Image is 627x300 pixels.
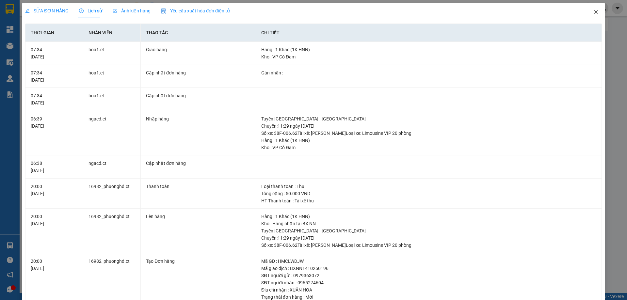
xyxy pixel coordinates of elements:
div: Kho : VP Cổ Đạm [261,53,596,60]
div: Tổng cộng : 50.000 VND [261,190,596,197]
div: HT Thanh toán : Tài xế thu [261,197,596,204]
div: Hàng : 1 Khác (1K HNN) [261,213,596,220]
span: SỬA ĐƠN HÀNG [25,8,69,13]
td: 16982_phuonghd.ct [83,179,141,209]
div: Thanh toán [146,183,250,190]
span: edit [25,8,30,13]
div: 07:34 [DATE] [31,69,77,84]
td: ngacd.ct [83,111,141,156]
div: 20:00 [DATE] [31,258,77,272]
div: Kho : VP Cổ Đạm [261,144,596,151]
button: Close [587,3,605,22]
span: Yêu cầu xuất hóa đơn điện tử [161,8,230,13]
div: Cập nhật đơn hàng [146,160,250,167]
td: ngacd.ct [83,155,141,179]
div: Giao hàng [146,46,250,53]
span: clock-circle [79,8,84,13]
th: Chi tiết [256,24,602,42]
span: close [593,9,599,15]
div: Tuyến : [GEOGRAPHIC_DATA] - [GEOGRAPHIC_DATA] Chuyến: 11:29 ngày [DATE] Số xe: 38F-006.62 Tài xế:... [261,227,596,249]
th: Thời gian [25,24,83,42]
div: 06:38 [DATE] [31,160,77,174]
span: Lịch sử [79,8,102,13]
td: hoa1.ct [83,42,141,65]
div: Tuyến : [GEOGRAPHIC_DATA] - [GEOGRAPHIC_DATA] Chuyến: 11:29 ngày [DATE] Số xe: 38F-006.62 Tài xế:... [261,115,596,137]
div: Cập nhật đơn hàng [146,92,250,99]
div: SĐT người gửi : 0979363072 [261,272,596,279]
div: Hàng : 1 Khác (1K HNN) [261,137,596,144]
div: Mã giao dịch : BXNN1410250196 [261,265,596,272]
div: 20:00 [DATE] [31,213,77,227]
div: 07:34 [DATE] [31,46,77,60]
div: Kho : Hàng nhận tại BX NN [261,220,596,227]
td: hoa1.ct [83,88,141,111]
span: picture [113,8,117,13]
span: Ảnh kiện hàng [113,8,151,13]
img: icon [161,8,166,14]
div: Nhập hàng [146,115,250,122]
div: 20:00 [DATE] [31,183,77,197]
div: Địa chỉ nhận : XUÂN HOA [261,286,596,293]
div: Gán nhãn : [261,69,596,76]
th: Nhân viên [83,24,141,42]
div: Hàng : 1 Khác (1K HNN) [261,46,596,53]
div: Lên hàng [146,213,250,220]
td: 16982_phuonghd.ct [83,209,141,253]
div: Mã GD : HMCLWDJW [261,258,596,265]
th: Thao tác [141,24,256,42]
div: Tạo Đơn hàng [146,258,250,265]
div: SĐT người nhận : 0965274604 [261,279,596,286]
div: Loại thanh toán : Thu [261,183,596,190]
div: Cập nhật đơn hàng [146,69,250,76]
div: 06:39 [DATE] [31,115,77,130]
div: 07:34 [DATE] [31,92,77,106]
td: hoa1.ct [83,65,141,88]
